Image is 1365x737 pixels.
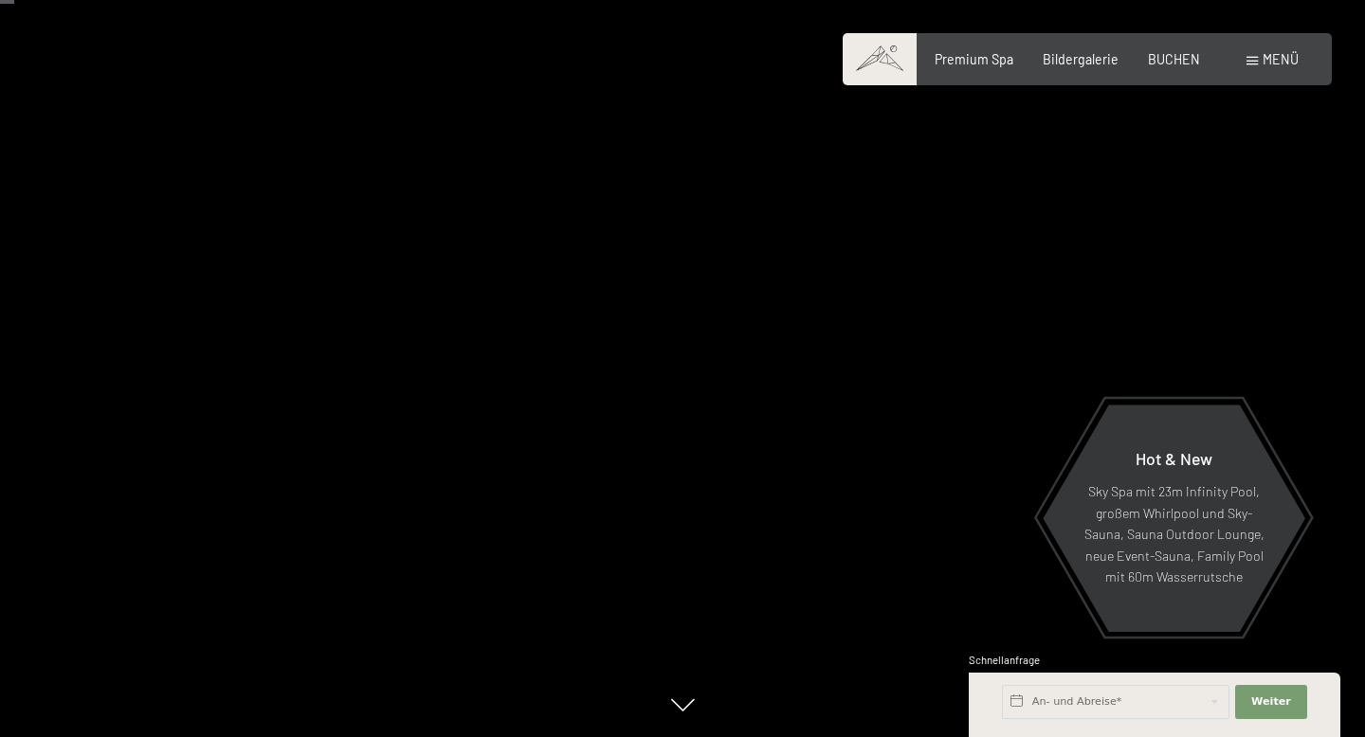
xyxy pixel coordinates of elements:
a: Premium Spa [935,51,1013,67]
span: Hot & New [1136,448,1212,469]
a: BUCHEN [1148,51,1200,67]
span: Weiter [1251,694,1291,710]
span: Menü [1263,51,1299,67]
a: Bildergalerie [1043,51,1119,67]
a: Hot & New Sky Spa mit 23m Infinity Pool, großem Whirlpool und Sky-Sauna, Sauna Outdoor Lounge, ne... [1042,404,1306,633]
button: Weiter [1235,685,1307,719]
p: Sky Spa mit 23m Infinity Pool, großem Whirlpool und Sky-Sauna, Sauna Outdoor Lounge, neue Event-S... [1083,481,1265,588]
span: Schnellanfrage [969,654,1040,666]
